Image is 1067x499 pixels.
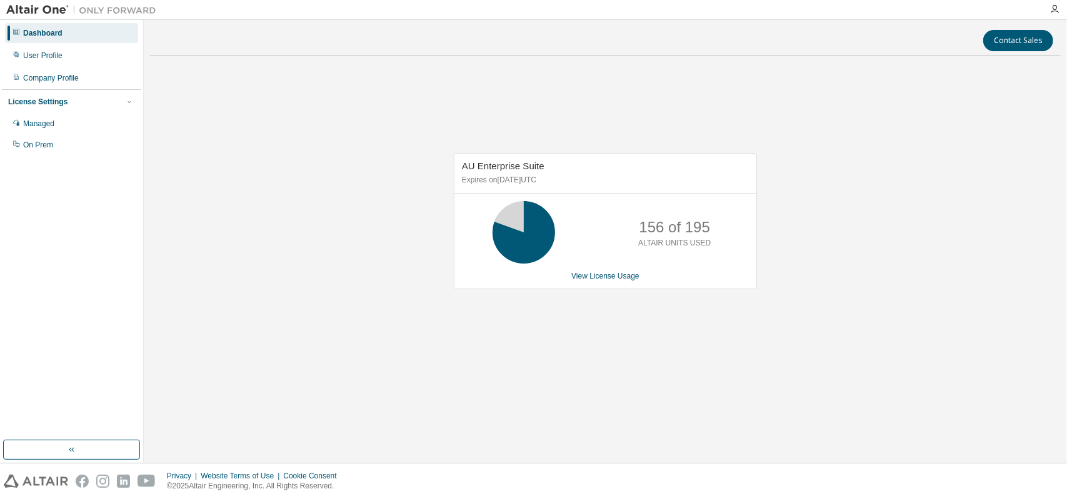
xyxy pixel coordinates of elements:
div: User Profile [23,51,63,61]
div: Managed [23,119,54,129]
img: Altair One [6,4,163,16]
span: AU Enterprise Suite [462,161,544,171]
p: Expires on [DATE] UTC [462,175,746,185]
div: Privacy [167,471,201,481]
button: Contact Sales [983,30,1053,51]
div: Dashboard [23,28,63,38]
img: instagram.svg [96,475,109,488]
div: Website Terms of Use [201,471,283,481]
div: Company Profile [23,73,79,83]
div: License Settings [8,97,68,107]
div: On Prem [23,140,53,150]
p: ALTAIR UNITS USED [638,238,711,249]
img: linkedin.svg [117,475,130,488]
p: © 2025 Altair Engineering, Inc. All Rights Reserved. [167,481,344,492]
img: youtube.svg [138,475,156,488]
div: Cookie Consent [283,471,344,481]
a: View License Usage [571,272,639,280]
p: 156 of 195 [639,217,710,238]
img: facebook.svg [76,475,89,488]
img: altair_logo.svg [4,475,68,488]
